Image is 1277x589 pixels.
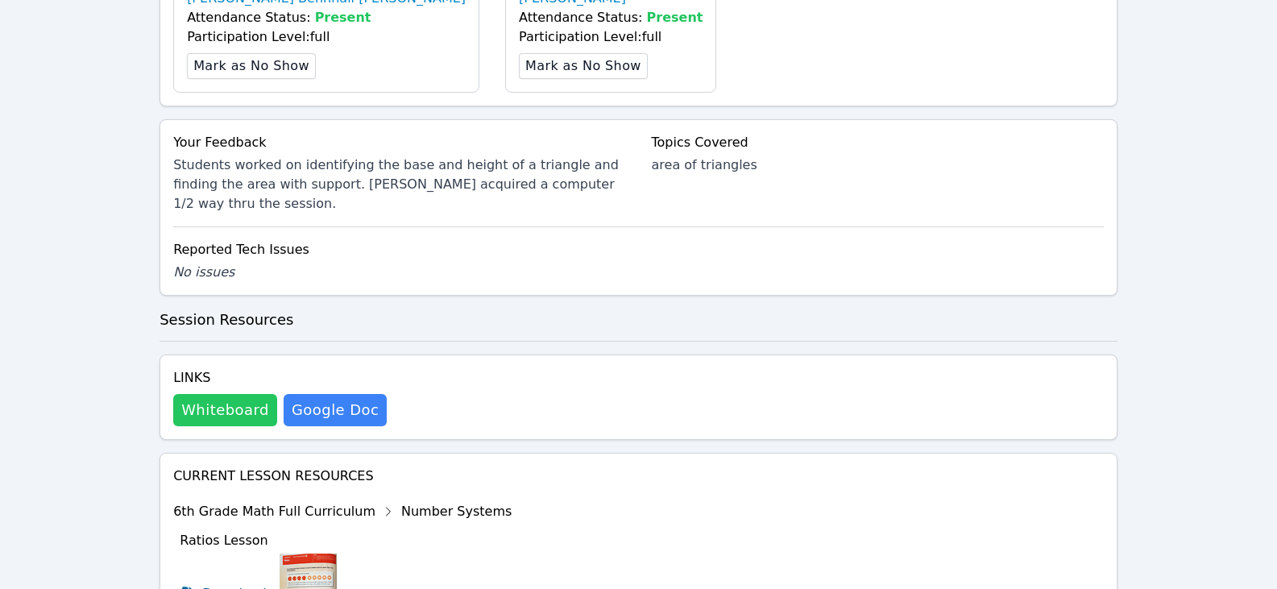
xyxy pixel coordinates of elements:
span: Ratios Lesson [180,533,268,548]
a: Google Doc [284,394,387,426]
button: Whiteboard [173,394,277,426]
span: Present [647,10,703,25]
div: 6th Grade Math Full Curriculum Number Systems [173,499,512,525]
button: Mark as No Show [187,53,316,79]
div: Your Feedback [173,133,625,152]
div: Students worked on identifying the base and height of a triangle and finding the area with suppor... [173,156,625,214]
span: No issues [173,264,234,280]
h3: Session Resources [160,309,1117,331]
div: Reported Tech Issues [173,240,1104,259]
div: Attendance Status: [519,8,703,27]
button: Mark as No Show [519,53,648,79]
div: Participation Level: full [187,27,466,47]
span: Present [315,10,371,25]
div: Participation Level: full [519,27,703,47]
div: Attendance Status: [187,8,466,27]
h4: Current Lesson Resources [173,467,1104,486]
div: area of triangles [652,156,1104,175]
h4: Links [173,368,387,388]
div: Topics Covered [652,133,1104,152]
